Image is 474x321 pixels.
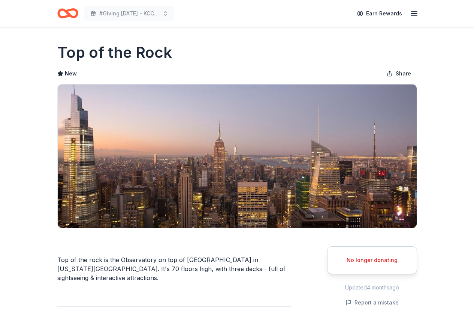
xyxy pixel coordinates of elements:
button: #Giving [DATE] - KCC [DATE] [84,6,174,21]
a: Home [57,5,78,22]
span: Share [396,69,411,78]
h1: Top of the Rock [57,42,172,63]
span: #Giving [DATE] - KCC [DATE] [99,9,159,18]
div: Updated 4 months ago [327,283,417,292]
span: New [65,69,77,78]
button: Report a mistake [345,298,399,307]
div: Top of the rock is the Observatory on top of [GEOGRAPHIC_DATA] in [US_STATE][GEOGRAPHIC_DATA]. It... [57,255,291,282]
button: Share [381,66,417,81]
div: No longer donating [336,256,408,265]
a: Earn Rewards [353,7,407,20]
img: Image for Top of the Rock [58,84,417,228]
